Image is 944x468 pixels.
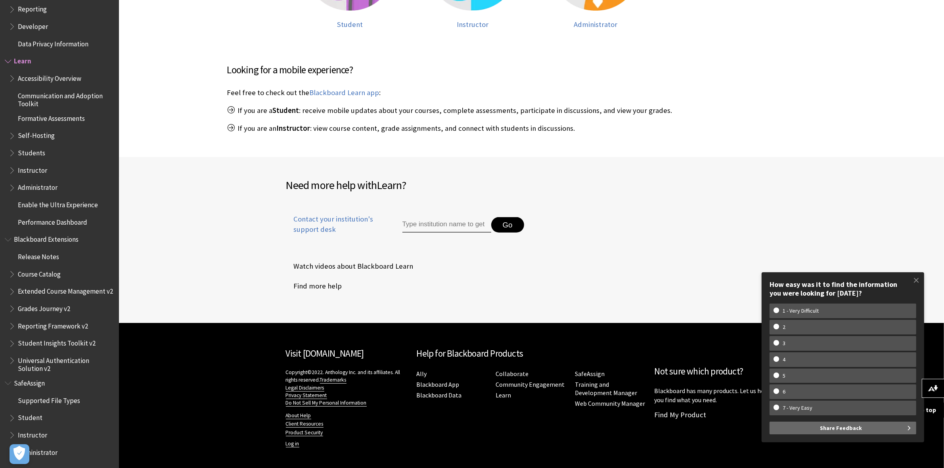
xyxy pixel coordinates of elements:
span: Instructor [277,124,310,133]
h2: Need more help with ? [286,177,532,193]
span: Student [273,106,299,115]
span: Administrator [18,446,57,457]
p: Blackboard has many products. Let us help you find what you need. [655,386,777,404]
button: Open Preferences [10,444,29,464]
p: Copyright©2022. Anthology Inc. and its affiliates. All rights reserved. [286,369,409,406]
a: Blackboard App [417,380,460,389]
span: Learn [377,178,402,192]
span: Instructor [18,428,47,439]
div: How easy was it to find the information you were looking for [DATE]? [770,280,916,297]
input: Type institution name to get support [402,217,491,233]
a: Ally [417,370,427,378]
span: Formative Assessments [18,112,85,122]
a: SafeAssign [575,370,605,378]
nav: Book outline for Blackboard Extensions [5,233,114,373]
a: Blackboard Data [417,391,462,399]
w-span: 1 - Very Difficult [774,308,828,314]
p: Feel free to check out the : [227,88,719,98]
a: Legal Disclaimers [286,384,324,392]
a: Collaborate [496,370,529,378]
w-span: 2 [774,324,795,330]
span: Share Feedback [820,422,862,434]
a: Community Engagement [496,380,565,389]
p: If you are a : receive mobile updates about your courses, complete assessments, participate in di... [227,105,719,116]
span: Blackboard Extensions [14,233,79,244]
span: Developer [18,20,48,31]
a: Client Resources [286,420,324,428]
a: Find more help [286,280,342,292]
span: Extended Course Management v2 [18,285,113,296]
span: Reporting [18,3,47,13]
a: Visit [DOMAIN_NAME] [286,348,364,359]
w-span: 4 [774,356,795,363]
span: Data Privacy Information [18,37,88,48]
button: Share Feedback [770,422,916,434]
span: Self-Hosting [18,129,55,140]
a: Log in [286,440,299,447]
h3: Looking for a mobile experience? [227,63,719,78]
span: Administrator [574,20,618,29]
span: Grades Journey v2 [18,302,70,313]
h2: Not sure which product? [655,365,777,378]
a: Contact your institution's support desk [286,214,384,244]
span: SafeAssign [14,376,45,387]
a: Do Not Sell My Personal Information [286,399,367,407]
a: Trademarks [320,376,347,384]
a: Blackboard Learn app [310,88,379,97]
span: Accessibility Overview [18,72,81,82]
w-span: 7 - Very Easy [774,405,821,411]
a: About Help [286,412,311,419]
a: Learn [496,391,511,399]
a: Find My Product [655,410,707,419]
span: Administrator [18,181,57,192]
span: Instructor [18,164,47,174]
a: Watch videos about Blackboard Learn [286,260,414,272]
a: Web Community Manager [575,399,645,408]
span: Student [337,20,363,29]
span: Performance Dashboard [18,216,87,226]
button: Go [491,217,524,233]
span: Student [18,411,42,422]
span: Instructor [457,20,489,29]
span: Contact your institution's support desk [286,214,384,235]
span: Student Insights Toolkit v2 [18,337,96,348]
span: Students [18,146,45,157]
span: Supported File Types [18,394,80,405]
w-span: 5 [774,372,795,379]
a: Product Security [286,429,323,436]
p: If you are an : view course content, grade assignments, and connect with students in discussions. [227,123,719,134]
w-span: 6 [774,388,795,395]
h2: Help for Blackboard Products [417,347,647,361]
nav: Book outline for Blackboard SafeAssign [5,376,114,459]
span: Release Notes [18,250,59,261]
span: Enable the Ultra Experience [18,198,98,209]
span: Communication and Adoption Toolkit [18,89,113,108]
a: Privacy Statement [286,392,327,399]
nav: Book outline for Blackboard Learn Help [5,55,114,229]
a: Training and Development Manager [575,380,638,397]
span: Course Catalog [18,267,61,278]
span: Learn [14,55,31,65]
w-span: 3 [774,340,795,347]
span: Reporting Framework v2 [18,319,88,330]
span: Universal Authentication Solution v2 [18,354,113,372]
